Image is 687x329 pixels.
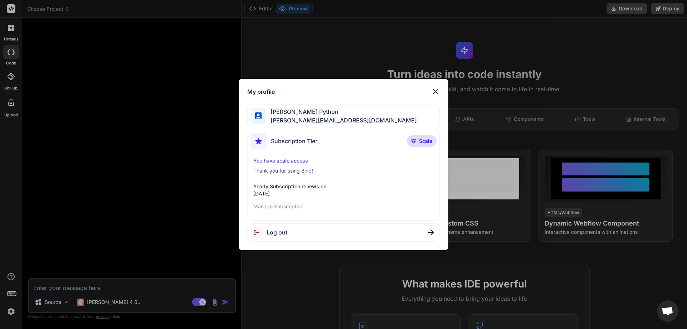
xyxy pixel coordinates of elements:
[431,87,440,96] img: close
[253,190,434,197] p: [DATE]
[266,107,417,116] span: [PERSON_NAME] Python
[250,133,267,149] img: subscription
[253,157,434,164] p: You have scale access
[271,137,317,145] span: Subscription Tier
[255,112,262,119] img: profile
[250,227,267,238] img: logout
[411,139,416,143] img: premium
[428,229,434,235] img: close
[267,228,287,237] span: Log out
[247,87,275,96] h1: My profile
[419,137,432,145] span: Scale
[253,203,434,210] p: Manage Subscription
[253,167,434,174] p: Thank you for using Bind!
[657,300,678,322] a: Open chat
[253,183,434,190] p: Yearly Subscription renews on
[266,116,417,125] span: [PERSON_NAME][EMAIL_ADDRESS][DOMAIN_NAME]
